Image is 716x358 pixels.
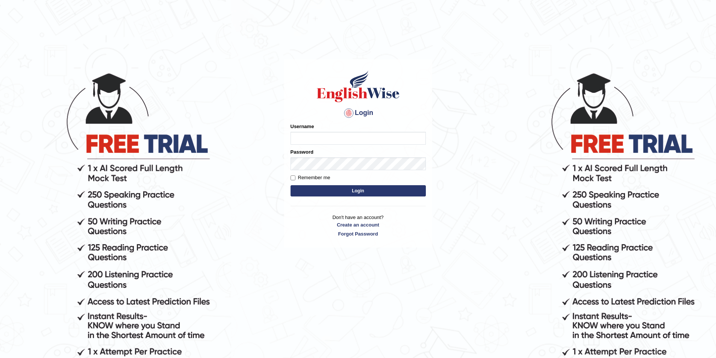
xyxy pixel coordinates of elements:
[315,69,401,103] img: Logo of English Wise sign in for intelligent practice with AI
[291,123,314,130] label: Username
[291,148,313,156] label: Password
[291,175,295,180] input: Remember me
[291,185,426,196] button: Login
[291,107,426,119] h4: Login
[291,221,426,228] a: Create an account
[291,214,426,237] p: Don't have an account?
[291,230,426,237] a: Forgot Password
[291,174,330,181] label: Remember me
